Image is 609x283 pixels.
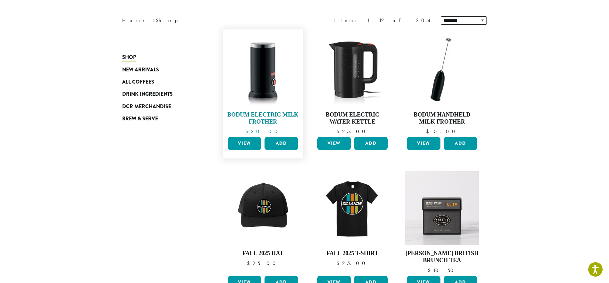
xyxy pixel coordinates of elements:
[122,76,199,88] a: All Coffees
[407,137,440,150] a: View
[122,113,199,125] a: Brew & Serve
[122,17,295,24] nav: Breadcrumb
[354,137,388,150] button: Add
[444,137,477,150] button: Add
[122,53,136,61] span: Shop
[405,33,479,106] img: DP3927.01-002.png
[122,115,158,123] span: Brew & Serve
[226,171,300,245] img: DCR-Retro-Three-Strip-Circle-Patch-Trucker-Hat-Fall-WEB-scaled.jpg
[226,111,300,125] h4: Bodum Electric Milk Frother
[247,260,279,267] bdi: 25.00
[316,33,389,134] a: Bodum Electric Water Kettle $25.00
[228,137,261,150] a: View
[405,111,479,125] h4: Bodum Handheld Milk Frother
[316,171,389,245] img: DCR-Retro-Three-Strip-Circle-Tee-Fall-WEB-scaled.jpg
[226,33,300,106] img: DP3954.01-002.png
[317,137,351,150] a: View
[245,128,251,135] span: $
[316,111,389,125] h4: Bodum Electric Water Kettle
[316,33,389,106] img: DP3955.01.png
[247,260,252,267] span: $
[336,128,368,135] bdi: 25.00
[122,101,199,113] a: DCR Merchandise
[122,66,159,74] span: New Arrivals
[428,267,456,274] bdi: 10.50
[405,171,479,273] a: [PERSON_NAME] British Brunch Tea $10.50
[405,33,479,134] a: Bodum Handheld Milk Frother $10.00
[265,137,298,150] button: Add
[245,128,281,135] bdi: 30.00
[316,250,389,257] h4: Fall 2025 T-Shirt
[336,260,368,267] bdi: 25.00
[122,51,199,63] a: Shop
[122,103,171,111] span: DCR Merchandise
[122,17,146,24] a: Home
[226,171,300,273] a: Fall 2025 Hat $25.00
[426,128,458,135] bdi: 10.00
[153,14,155,24] span: ›
[122,63,199,76] a: New Arrivals
[405,250,479,264] h4: [PERSON_NAME] British Brunch Tea
[226,250,300,257] h4: Fall 2025 Hat
[122,78,154,86] span: All Coffees
[316,171,389,273] a: Fall 2025 T-Shirt $25.00
[122,90,173,98] span: Drink Ingredients
[226,33,300,134] a: Bodum Electric Milk Frother $30.00
[122,88,199,100] a: Drink Ingredients
[428,267,433,274] span: $
[405,171,479,245] img: British-Brunch-Signature-Black-Carton-2023-2.jpg
[336,260,342,267] span: $
[426,128,431,135] span: $
[336,128,342,135] span: $
[334,17,431,24] div: Items 1-12 of 204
